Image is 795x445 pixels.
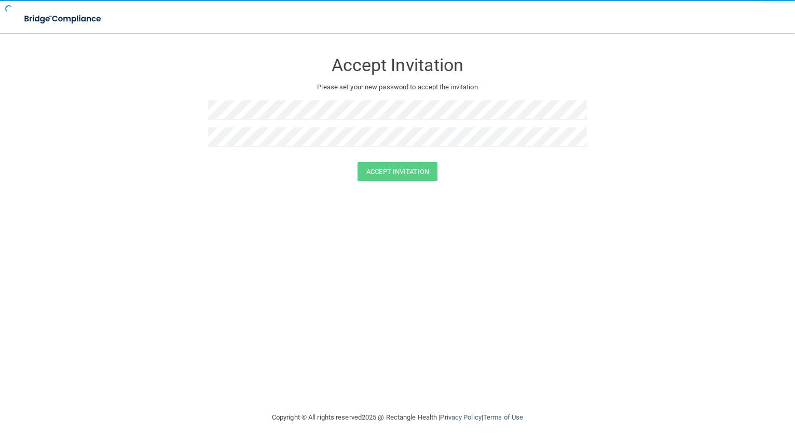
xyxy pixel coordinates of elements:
[216,81,579,93] p: Please set your new password to accept the invitation
[358,162,437,181] button: Accept Invitation
[208,56,587,75] h3: Accept Invitation
[483,413,523,421] a: Terms of Use
[16,8,111,30] img: bridge_compliance_login_screen.278c3ca4.svg
[440,413,481,421] a: Privacy Policy
[208,401,587,434] div: Copyright © All rights reserved 2025 @ Rectangle Health | |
